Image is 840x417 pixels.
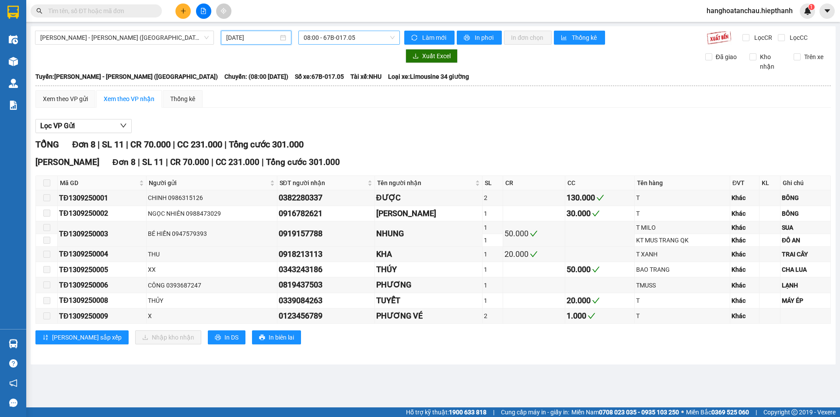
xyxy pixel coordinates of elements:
[148,296,275,305] div: THỦY
[567,263,633,276] div: 50.000
[504,31,552,45] button: In đơn chọn
[177,139,222,150] span: CC 231.000
[215,334,221,341] span: printer
[277,247,375,262] td: 0918213113
[375,277,483,293] td: PHƯƠNG
[58,308,147,324] td: TĐ1309250009
[376,310,481,322] div: PHƯƠNG VÉ
[58,262,147,277] td: TĐ1309250005
[120,122,127,129] span: down
[782,235,829,245] div: ĐÔ AN
[9,359,17,368] span: question-circle
[40,31,209,44] span: Hồ Chí Minh - Tân Châu (Giường)
[279,294,373,307] div: 0339084263
[148,311,275,321] div: X
[180,8,186,14] span: plus
[266,157,340,167] span: Tổng cước 301.000
[554,31,605,45] button: bar-chartThống kê
[98,139,100,150] span: |
[59,228,145,239] div: TĐ1309250003
[782,249,829,259] div: TRAI CÂY
[636,265,728,274] div: BAO TRANG
[375,247,483,262] td: KHA
[375,262,483,277] td: THÚY
[592,210,600,217] span: check
[148,280,275,290] div: CÔNG 0393687247
[756,52,787,71] span: Kho nhận
[464,35,471,42] span: printer
[279,192,373,204] div: 0382280337
[731,209,758,218] div: Khác
[588,312,595,320] span: check
[148,193,275,203] div: CHINH 0986315126
[196,4,211,19] button: file-add
[170,94,195,104] div: Thống kê
[449,409,486,416] strong: 1900 633 818
[59,264,145,275] div: TĐ1309250005
[503,176,565,190] th: CR
[751,33,773,42] span: Lọc CR
[819,4,835,19] button: caret-down
[376,192,481,204] div: ĐƯỢC
[58,293,147,308] td: TĐ1309250008
[565,176,635,190] th: CC
[43,94,88,104] div: Xem theo VP gửi
[59,249,145,259] div: TĐ1309250004
[504,248,563,260] div: 20.000
[216,157,259,167] span: CC 231.000
[9,379,17,387] span: notification
[277,308,375,324] td: 0123456789
[104,94,154,104] div: Xem theo VP nhận
[350,72,381,81] span: Tài xế: NHU
[636,193,728,203] div: T
[7,6,19,19] img: logo-vxr
[635,176,730,190] th: Tên hàng
[561,35,568,42] span: bar-chart
[40,120,75,131] span: Lọc VP Gửi
[279,263,373,276] div: 0343243186
[52,333,122,342] span: [PERSON_NAME] sắp xếp
[404,31,455,45] button: syncLàm mới
[58,190,147,206] td: TĐ1309250001
[59,280,145,291] div: TĐ1309250006
[636,209,728,218] div: T
[483,176,503,190] th: SL
[731,193,758,203] div: Khác
[9,101,18,110] img: solution-icon
[786,33,809,42] span: Lọc CC
[304,31,395,44] span: 08:00 - 67B-017.05
[142,157,164,167] span: SL 11
[730,176,759,190] th: ĐVT
[782,209,829,218] div: BÔNG
[9,35,18,44] img: warehouse-icon
[280,178,366,188] span: SĐT người nhận
[375,293,483,308] td: TUYẾT
[9,399,17,407] span: message
[572,33,598,42] span: Thống kê
[484,296,501,305] div: 1
[216,4,231,19] button: aim
[279,248,373,260] div: 0918213113
[484,193,501,203] div: 2
[60,178,137,188] span: Mã GD
[102,139,124,150] span: SL 11
[175,4,191,19] button: plus
[475,33,495,42] span: In phơi
[484,265,501,274] div: 1
[422,33,448,42] span: Làm mới
[731,235,758,245] div: Khác
[259,334,265,341] span: printer
[731,280,758,290] div: Khác
[42,334,49,341] span: sort-ascending
[72,139,95,150] span: Đơn 8
[686,407,749,417] span: Miền Bắc
[138,157,140,167] span: |
[596,194,604,202] span: check
[376,294,481,307] div: TUYẾT
[422,51,451,61] span: Xuất Excel
[406,407,486,417] span: Hỗ trợ kỹ thuật:
[406,49,458,63] button: downloadXuất Excel
[35,157,99,167] span: [PERSON_NAME]
[700,5,800,16] span: hanghoatanchau.hiepthanh
[808,4,815,10] sup: 1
